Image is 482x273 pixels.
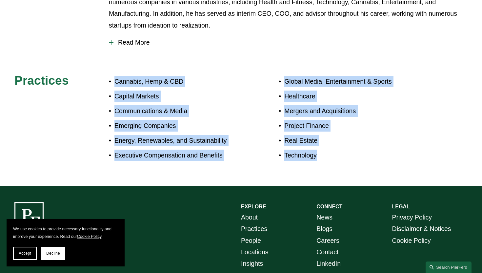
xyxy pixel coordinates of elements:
[19,251,31,256] span: Accept
[113,39,468,46] span: Read More
[392,235,431,246] a: Cookie Policy
[109,34,468,51] button: Read More
[114,76,241,87] p: Cannabis, Hemp & CBD
[46,251,60,256] span: Decline
[7,219,125,266] section: Cookie banner
[284,150,430,161] p: Technology
[13,247,37,260] button: Accept
[426,262,472,273] a: Search this site
[284,76,430,87] p: Global Media, Entertainment & Sports
[316,246,338,258] a: Contact
[316,258,341,269] a: LinkedIn
[241,212,258,223] a: About
[284,91,430,102] p: Healthcare
[114,150,241,161] p: Executive Compensation and Benefits
[284,135,430,146] p: Real Estate
[114,105,241,117] p: Communications & Media
[241,204,266,209] strong: EXPLORE
[284,120,430,132] p: Project Finance
[392,204,410,209] strong: LEGAL
[114,91,241,102] p: Capital Markets
[241,246,269,258] a: Locations
[316,212,332,223] a: News
[241,235,261,246] a: People
[13,225,118,240] p: We use cookies to provide necessary functionality and improve your experience. Read our .
[241,258,263,269] a: Insights
[316,204,342,209] strong: CONNECT
[284,105,430,117] p: Mergers and Acquisitions
[114,120,241,132] p: Emerging Companies
[241,223,267,235] a: Practices
[316,235,339,246] a: Careers
[392,223,451,235] a: Disclaimer & Notices
[316,223,332,235] a: Blogs
[41,247,65,260] button: Decline
[392,212,432,223] a: Privacy Policy
[77,234,102,239] a: Cookie Policy
[114,135,241,146] p: Energy, Renewables, and Sustainability
[14,73,69,87] span: Practices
